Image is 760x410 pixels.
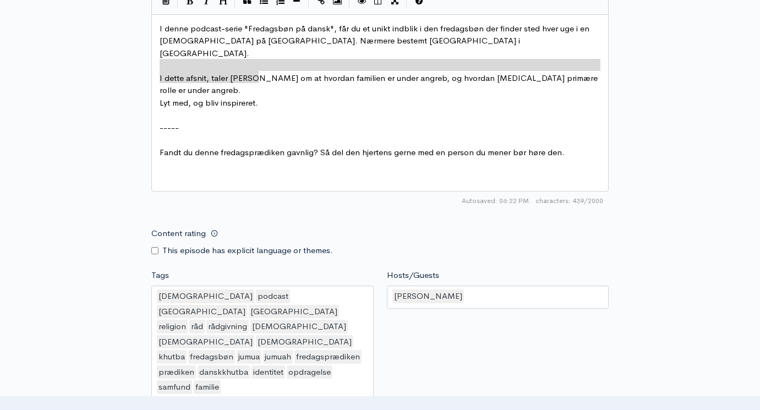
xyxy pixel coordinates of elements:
[151,269,169,282] label: Tags
[160,73,600,96] span: I dette afsnit, taler [PERSON_NAME] om at hvordan familien er under angreb, og hvordan [MEDICAL_D...
[198,365,250,379] div: danskkhutba
[160,97,258,108] span: Lyt med, og bliv inspireret.
[535,196,603,206] span: 439/2000
[157,350,187,364] div: khutba
[157,305,247,319] div: [GEOGRAPHIC_DATA]
[157,320,188,334] div: religion
[249,305,339,319] div: [GEOGRAPHIC_DATA]
[392,289,464,303] div: [PERSON_NAME]
[162,244,333,257] label: This episode has explicit language or themes.
[237,350,261,364] div: jumua
[263,350,293,364] div: jumuah
[256,289,290,303] div: podcast
[251,365,285,379] div: identitet
[387,269,439,282] label: Hosts/Guests
[206,320,249,334] div: rådgivning
[194,380,221,394] div: familie
[256,335,353,349] div: [DEMOGRAPHIC_DATA]
[189,320,205,334] div: råd
[250,320,348,334] div: [DEMOGRAPHIC_DATA]
[157,365,196,379] div: prædiken
[157,380,192,394] div: samfund
[160,23,592,58] span: I denne podcast-serie "Fredagsbøn på dansk", får du et unikt indblik i den fredagsbøn der finder ...
[151,222,206,245] label: Content rating
[188,350,235,364] div: fredagsbøn
[157,335,254,349] div: [DEMOGRAPHIC_DATA]
[160,147,565,157] span: Fandt du denne fredagsprædiken gavnlig? Så del den hjertens gerne med en person du mener bør høre...
[157,289,254,303] div: [DEMOGRAPHIC_DATA]
[462,196,529,206] span: Autosaved: 06:22 PM
[160,122,179,133] span: -----
[287,365,332,379] div: opdragelse
[294,350,362,364] div: fredagsprædiken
